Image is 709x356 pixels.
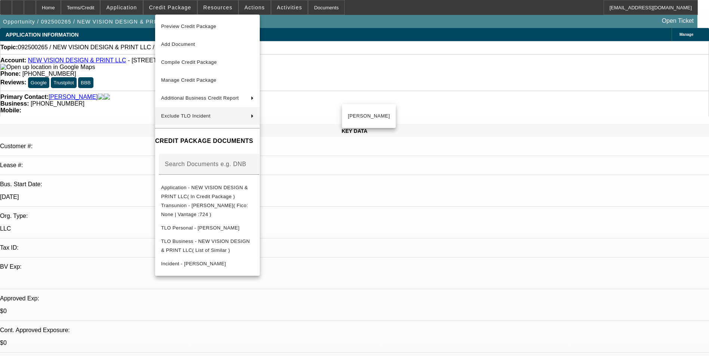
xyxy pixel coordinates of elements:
[165,161,246,167] mat-label: Search Documents e.g. DNB
[155,201,260,219] button: Transunion - Miller, Ben( Fico: None | Vantage :724 )
[155,137,260,146] h4: CREDIT PACKAGE DOCUMENTS
[161,203,248,217] span: Transunion - [PERSON_NAME]( Fico: None | Vantage :724 )
[161,95,239,101] span: Additional Business Credit Report
[155,183,260,201] button: Application - NEW VISION DESIGN & PRINT LLC( In Credit Package )
[161,59,217,65] span: Compile Credit Package
[155,219,260,237] button: TLO Personal - Miller, Ben
[161,41,195,47] span: Add Document
[348,112,390,121] span: [PERSON_NAME]
[161,113,210,119] span: Exclude TLO Incident
[161,24,216,29] span: Preview Credit Package
[155,237,260,255] button: TLO Business - NEW VISION DESIGN & PRINT LLC( List of Similar )
[161,185,248,199] span: Application - NEW VISION DESIGN & PRINT LLC( In Credit Package )
[161,238,250,253] span: TLO Business - NEW VISION DESIGN & PRINT LLC( List of Similar )
[161,261,226,266] span: Incident - [PERSON_NAME]
[155,255,260,273] button: Incident - Miller, Ben
[161,77,216,83] span: Manage Credit Package
[161,225,240,231] span: TLO Personal - [PERSON_NAME]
